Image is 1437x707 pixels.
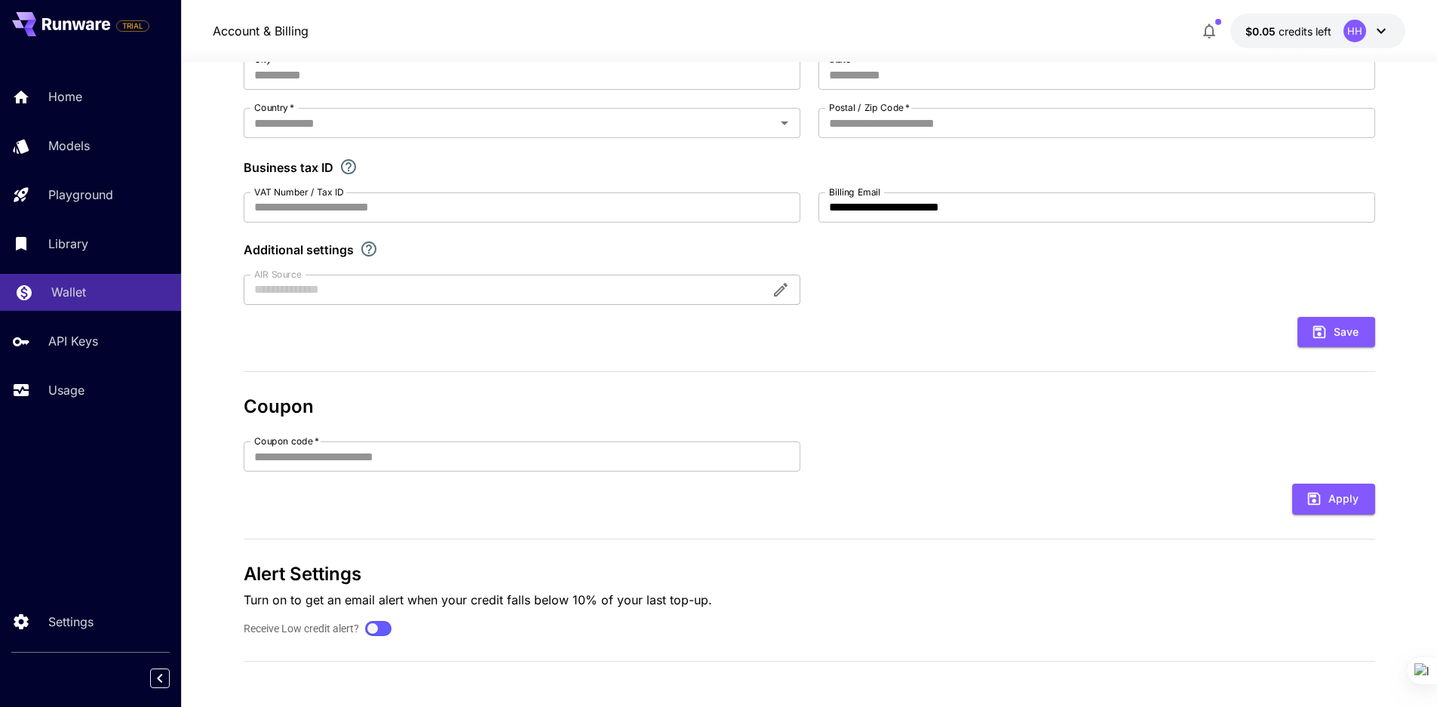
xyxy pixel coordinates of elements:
[48,186,113,204] p: Playground
[339,158,358,176] svg: If you are a business tax registrant, please enter your business tax ID here.
[48,381,84,399] p: Usage
[117,20,149,32] span: TRIAL
[774,112,795,134] button: Open
[244,621,359,637] label: Receive Low credit alert?
[254,101,294,114] label: Country
[244,564,1375,585] h3: Alert Settings
[48,88,82,106] p: Home
[829,101,910,114] label: Postal / Zip Code
[244,591,1375,609] p: Turn on to get an email alert when your credit falls below 10% of your last top-up.
[48,137,90,155] p: Models
[254,268,301,281] label: AIR Source
[48,235,88,253] p: Library
[254,186,344,198] label: VAT Number / Tax ID
[1279,25,1331,38] span: credits left
[829,186,880,198] label: Billing Email
[1245,23,1331,39] div: $0.05
[244,158,333,177] p: Business tax ID
[1343,20,1366,42] div: HH
[1292,484,1375,515] button: Apply
[116,17,149,35] span: Add your payment card to enable full platform functionality.
[244,241,354,259] p: Additional settings
[48,613,94,631] p: Settings
[48,332,98,350] p: API Keys
[254,435,319,447] label: Coupon code
[1245,25,1279,38] span: $0.05
[213,22,309,40] a: Account & Billing
[150,669,170,688] button: Collapse sidebar
[244,396,1375,417] h3: Coupon
[51,283,86,301] p: Wallet
[161,665,181,692] div: Collapse sidebar
[213,22,309,40] nav: breadcrumb
[1230,14,1405,48] button: $0.05HH
[1297,317,1375,348] button: Save
[360,240,378,258] svg: Explore additional customization settings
